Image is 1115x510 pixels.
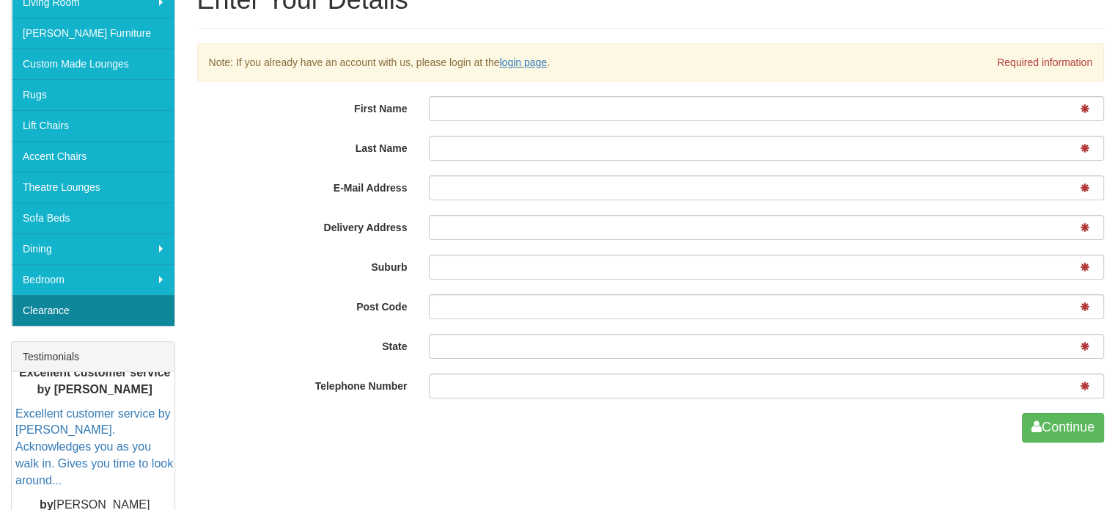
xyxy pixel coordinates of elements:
a: Sofa Beds [12,203,174,233]
div: Note: If you already have an account with us, please login at the . [197,43,1105,81]
a: Accent Chairs [12,141,174,172]
a: Lift Chairs [12,110,174,141]
div: Testimonials [12,342,174,372]
b: Excellent customer service by [PERSON_NAME] [19,366,170,396]
span: Required information [997,55,1092,70]
label: Delivery Address [186,215,419,235]
label: Telephone Number [186,374,419,393]
a: Bedroom [12,264,174,295]
label: Last Name [186,136,419,156]
label: State [186,334,419,354]
label: Post Code [186,294,419,314]
label: E-Mail Address [186,175,419,195]
a: Theatre Lounges [12,172,174,203]
a: Clearance [12,295,174,326]
a: [PERSON_NAME] Furniture [12,18,174,48]
label: First Name [186,96,419,116]
a: Rugs [12,79,174,110]
label: Suburb [186,255,419,274]
a: Custom Made Lounges [12,48,174,79]
button: Continue [1022,413,1104,442]
b: by [40,498,54,510]
a: login page [499,57,547,68]
a: Excellent customer service by [PERSON_NAME]. Acknowledges you as you walk in. Gives you time to l... [15,407,173,486]
a: Dining [12,233,174,264]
